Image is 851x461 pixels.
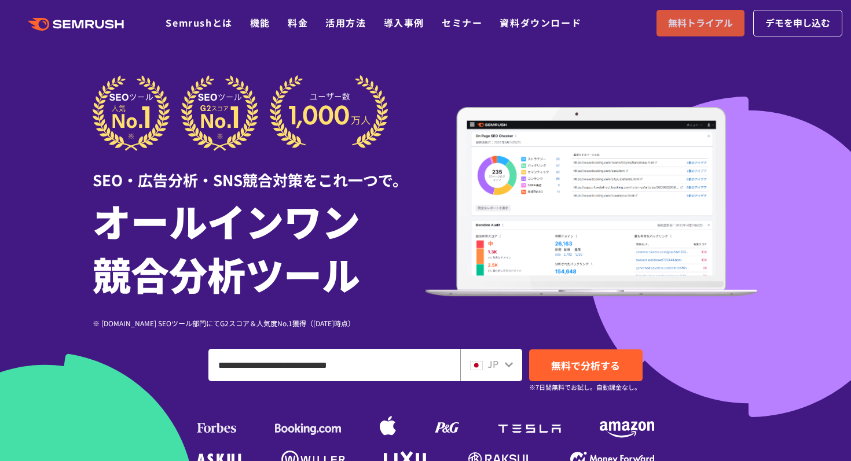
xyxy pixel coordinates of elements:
[656,10,744,36] a: 無料トライアル
[288,16,308,29] a: 料金
[250,16,270,29] a: 機能
[500,16,581,29] a: 資料ダウンロード
[529,349,643,381] a: 無料で分析する
[209,349,460,381] input: ドメイン、キーワードまたはURLを入力してください
[753,10,842,36] a: デモを申し込む
[765,16,830,31] span: デモを申し込む
[93,151,425,191] div: SEO・広告分析・SNS競合対策をこれ一つで。
[442,16,482,29] a: セミナー
[325,16,366,29] a: 活用方法
[487,357,498,371] span: JP
[384,16,424,29] a: 導入事例
[551,358,620,373] span: 無料で分析する
[668,16,733,31] span: 無料トライアル
[93,318,425,329] div: ※ [DOMAIN_NAME] SEOツール部門にてG2スコア＆人気度No.1獲得（[DATE]時点）
[529,382,641,393] small: ※7日間無料でお試し。自動課金なし。
[166,16,232,29] a: Semrushとは
[93,194,425,300] h1: オールインワン 競合分析ツール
